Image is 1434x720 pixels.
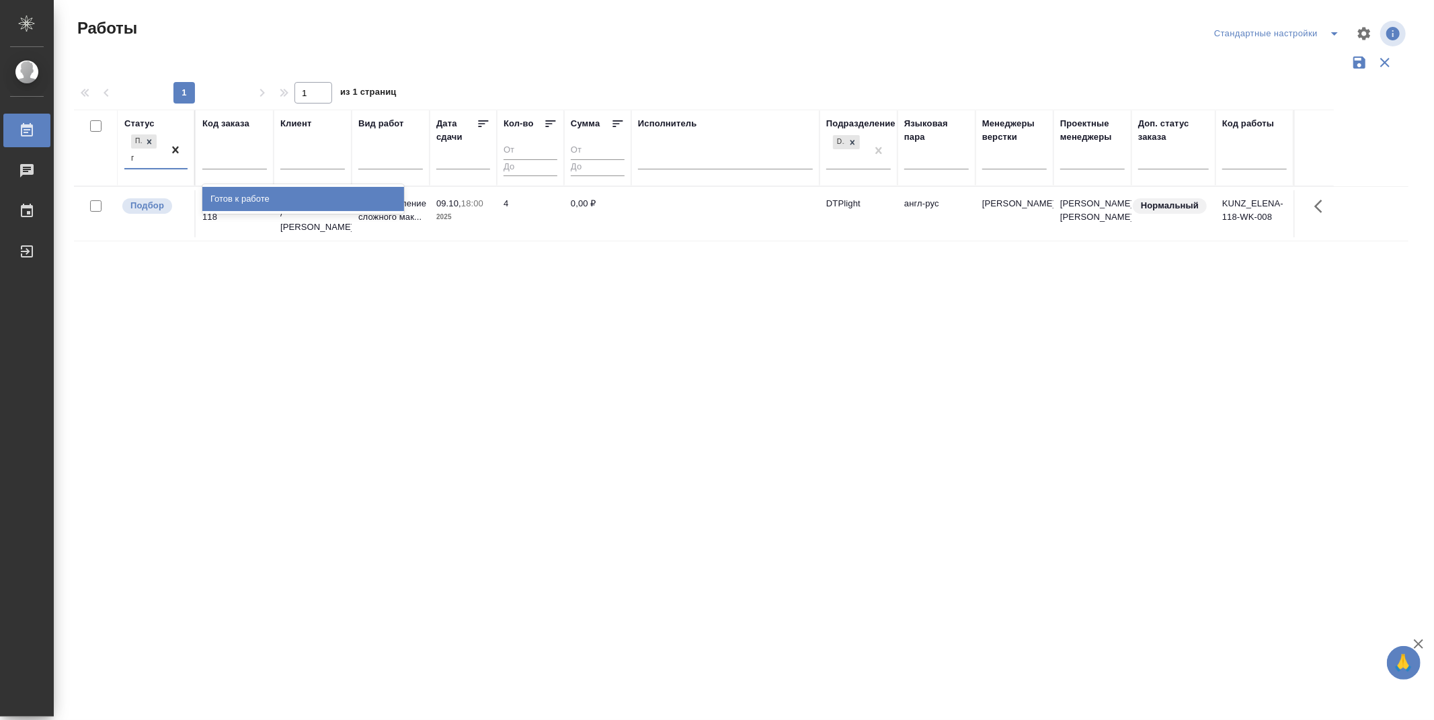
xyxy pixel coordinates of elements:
p: [PERSON_NAME], [PERSON_NAME] [1060,197,1125,224]
div: Сумма [571,117,600,130]
p: Восстановление сложного мак... [358,197,423,224]
span: из 1 страниц [340,84,397,104]
button: Сохранить фильтры [1347,50,1372,75]
div: DTPlight [833,135,845,149]
div: Клиент [280,117,311,130]
div: Статус [124,117,155,130]
input: От [504,143,557,159]
div: Код заказа [202,117,249,130]
span: Работы [74,17,137,39]
td: DTPlight [820,190,898,237]
div: Код работы [1222,117,1274,130]
div: DTPlight [832,134,861,151]
p: Подбор [130,199,164,212]
div: Менеджеры верстки [982,117,1047,144]
div: Подбор [130,133,158,150]
div: Подразделение [826,117,895,130]
div: Доп. статус заказа [1138,117,1209,144]
input: От [571,143,625,159]
input: До [571,159,625,176]
button: 🙏 [1387,646,1421,680]
div: Дата сдачи [436,117,477,144]
span: Настроить таблицу [1348,17,1380,50]
p: 18:00 [461,198,483,208]
div: Подбор [131,134,142,149]
div: Проектные менеджеры [1060,117,1125,144]
p: [PERSON_NAME] / [PERSON_NAME] [280,194,345,234]
input: До [504,159,557,176]
div: Кол-во [504,117,534,130]
div: Можно подбирать исполнителей [121,197,188,215]
button: Сбросить фильтры [1372,50,1398,75]
button: Здесь прячутся важные кнопки [1306,190,1339,223]
p: Нормальный [1141,199,1199,212]
div: Вид работ [358,117,404,130]
div: Исполнитель [638,117,697,130]
div: Языковая пара [904,117,969,144]
div: Готов к работе [202,187,404,211]
p: [PERSON_NAME] [982,197,1047,210]
div: split button [1211,23,1348,44]
p: 2025 [436,210,490,224]
td: англ-рус [898,190,975,237]
p: 09.10, [436,198,461,208]
td: 4 [497,190,564,237]
td: KUNZ_ELENA-118-WK-008 [1216,190,1293,237]
td: 0,00 ₽ [564,190,631,237]
span: 🙏 [1392,649,1415,677]
span: Посмотреть информацию [1380,21,1408,46]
